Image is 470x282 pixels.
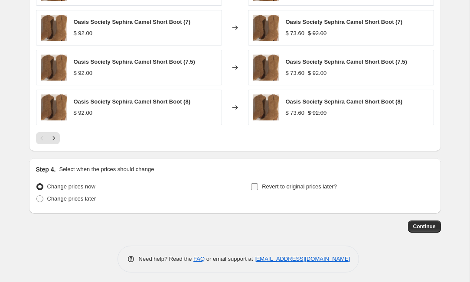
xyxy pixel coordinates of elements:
span: Oasis Society Sephira Camel Short Boot (7) [286,19,402,25]
div: $ 92.00 [74,29,92,38]
img: image_99950a06-74b4-49d4-a805-ddab59904dc9_80x.jpg [253,94,279,120]
span: Change prices now [47,183,95,190]
a: [EMAIL_ADDRESS][DOMAIN_NAME] [255,256,350,262]
img: image_99950a06-74b4-49d4-a805-ddab59904dc9_80x.jpg [253,15,279,41]
div: $ 73.60 [286,29,304,38]
img: image_99950a06-74b4-49d4-a805-ddab59904dc9_80x.jpg [253,55,279,81]
span: Need help? Read the [139,256,194,262]
span: Oasis Society Sephira Camel Short Boot (7.5) [286,58,407,65]
div: $ 92.00 [74,69,92,78]
button: Continue [408,220,441,233]
p: Select when the prices should change [59,165,154,174]
div: $ 73.60 [286,109,304,117]
span: Continue [413,223,436,230]
img: image_99950a06-74b4-49d4-a805-ddab59904dc9_80x.jpg [41,94,67,120]
div: $ 92.00 [74,109,92,117]
span: Oasis Society Sephira Camel Short Boot (8) [74,98,190,105]
span: Revert to original prices later? [262,183,337,190]
div: $ 73.60 [286,69,304,78]
a: FAQ [193,256,205,262]
strike: $ 92.00 [308,109,326,117]
span: Oasis Society Sephira Camel Short Boot (7) [74,19,190,25]
span: Oasis Society Sephira Camel Short Boot (8) [286,98,402,105]
button: Next [48,132,60,144]
img: image_99950a06-74b4-49d4-a805-ddab59904dc9_80x.jpg [41,15,67,41]
span: Oasis Society Sephira Camel Short Boot (7.5) [74,58,195,65]
strike: $ 92.00 [308,69,326,78]
span: Change prices later [47,195,96,202]
span: or email support at [205,256,255,262]
nav: Pagination [36,132,60,144]
img: image_99950a06-74b4-49d4-a805-ddab59904dc9_80x.jpg [41,55,67,81]
strike: $ 92.00 [308,29,326,38]
h2: Step 4. [36,165,56,174]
